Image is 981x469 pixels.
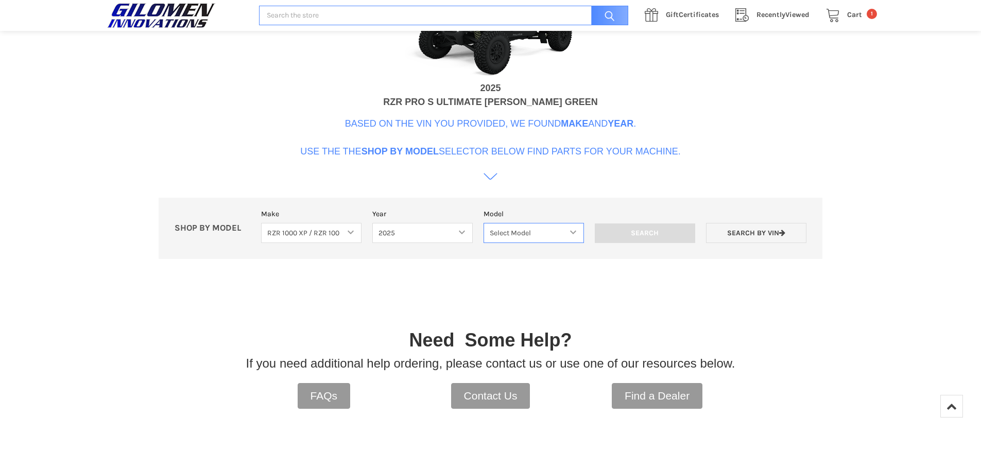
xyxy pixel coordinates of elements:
span: Certificates [666,10,719,19]
p: Need Some Help? [409,326,572,354]
span: 1 [867,9,877,19]
b: Make [561,118,588,129]
label: Make [261,209,362,219]
b: Shop By Model [362,146,439,157]
span: Cart [847,10,862,19]
input: Search [586,6,628,26]
a: Top of Page [940,395,963,418]
label: Model [484,209,584,219]
a: Cart 1 [820,9,877,22]
p: SHOP BY MODEL [169,223,256,234]
div: 2025 [480,81,501,95]
a: Search by VIN [706,223,806,243]
input: Search [595,223,695,243]
span: Viewed [756,10,810,19]
label: Year [372,209,473,219]
a: GiftCertificates [639,9,730,22]
span: Gift [666,10,679,19]
p: Based on the VIN you provided, we found and . Use the the selector below find parts for your mach... [300,117,681,159]
a: RecentlyViewed [730,9,820,22]
a: FAQs [298,383,351,409]
input: Search the store [259,6,628,26]
b: Year [608,118,633,129]
img: GILOMEN INNOVATIONS [105,3,218,28]
span: Recently [756,10,785,19]
a: GILOMEN INNOVATIONS [105,3,248,28]
div: RZR PRO S ULTIMATE [PERSON_NAME] GREEN [383,95,597,109]
a: Find a Dealer [612,383,702,409]
p: If you need additional help ordering, please contact us or use one of our resources below. [246,354,735,373]
a: Contact Us [451,383,530,409]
